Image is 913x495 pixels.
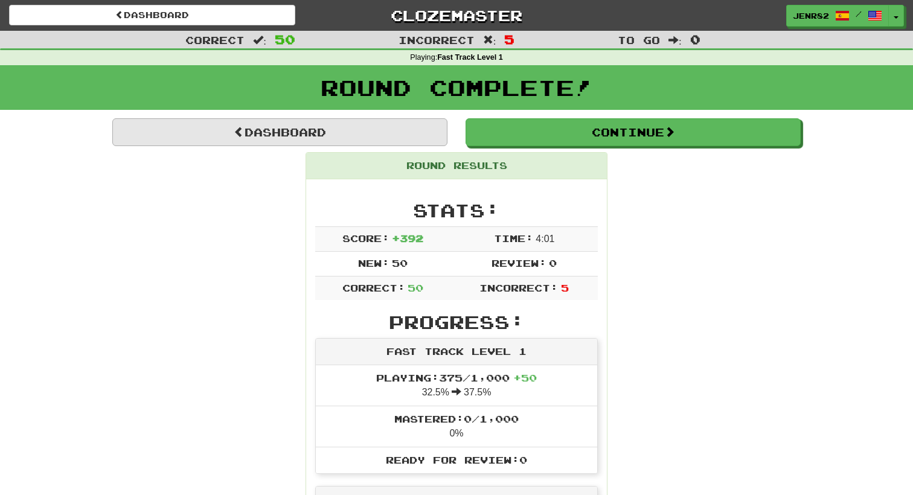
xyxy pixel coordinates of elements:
span: 50 [275,32,295,46]
span: Correct [185,34,245,46]
span: : [253,35,266,45]
div: Fast Track Level 1 [316,339,597,365]
span: 50 [392,257,408,269]
a: Dashboard [9,5,295,25]
span: Incorrect [399,34,475,46]
span: Jenr82 [793,10,829,21]
li: 0% [316,406,597,447]
span: Incorrect: [479,282,558,293]
span: : [483,35,496,45]
span: 5 [504,32,514,46]
span: 5 [561,282,569,293]
span: To go [618,34,660,46]
span: Mastered: 0 / 1,000 [394,413,519,424]
span: New: [358,257,389,269]
span: Playing: 375 / 1,000 [376,372,537,383]
span: / [856,10,862,18]
span: Correct: [342,282,405,293]
a: Clozemaster [313,5,600,26]
span: Ready for Review: 0 [386,454,527,465]
span: : [668,35,682,45]
strong: Fast Track Level 1 [437,53,503,62]
span: Score: [342,232,389,244]
span: + 50 [513,372,537,383]
span: 0 [690,32,700,46]
a: Jenr82 / [786,5,889,27]
span: + 392 [392,232,423,244]
h1: Round Complete! [4,75,909,100]
li: 32.5% 37.5% [316,365,597,406]
span: 50 [408,282,423,293]
h2: Progress: [315,312,598,332]
span: Review: [492,257,546,269]
span: 0 [549,257,557,269]
h2: Stats: [315,200,598,220]
button: Continue [466,118,801,146]
a: Dashboard [112,118,447,146]
span: 4 : 0 1 [536,234,554,244]
span: Time: [494,232,533,244]
div: Round Results [306,153,607,179]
